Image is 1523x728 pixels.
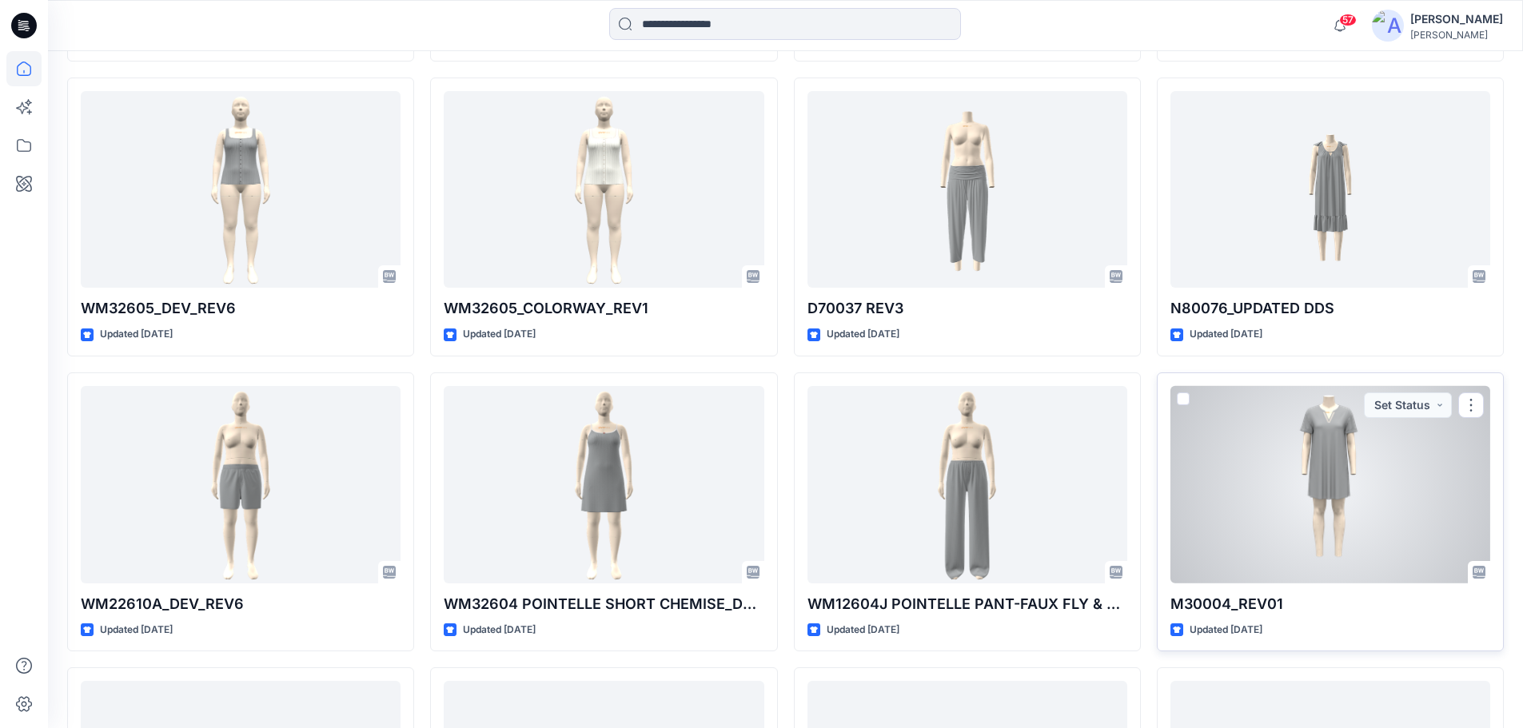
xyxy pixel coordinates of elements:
img: avatar [1372,10,1404,42]
p: WM12604J POINTELLE PANT-FAUX FLY & BUTTONS + PICOT_REV11 [807,593,1127,615]
p: Updated [DATE] [827,622,899,638]
p: D70037 REV3 [807,297,1127,320]
p: Updated [DATE] [463,326,536,343]
a: D70037 REV3 [807,91,1127,288]
div: [PERSON_NAME] [1410,10,1503,29]
p: WM32605_COLORWAY_REV1 [444,297,763,320]
p: Updated [DATE] [827,326,899,343]
p: Updated [DATE] [463,622,536,638]
p: Updated [DATE] [100,622,173,638]
a: WM32605_DEV_REV6 [81,91,401,288]
p: M30004_REV01 [1170,593,1490,615]
p: WM32605_DEV_REV6 [81,297,401,320]
span: 57 [1339,14,1357,26]
p: WM32604 POINTELLE SHORT CHEMISE_DEV_REV3 [444,593,763,615]
a: M30004_REV01 [1170,386,1490,583]
a: WM12604J POINTELLE PANT-FAUX FLY & BUTTONS + PICOT_REV11 [807,386,1127,583]
p: Updated [DATE] [1190,622,1262,638]
a: WM22610A_DEV_REV6 [81,386,401,583]
p: Updated [DATE] [100,326,173,343]
p: WM22610A_DEV_REV6 [81,593,401,615]
a: WM32605_COLORWAY_REV1 [444,91,763,288]
p: N80076_UPDATED DDS [1170,297,1490,320]
a: WM32604 POINTELLE SHORT CHEMISE_DEV_REV3 [444,386,763,583]
div: [PERSON_NAME] [1410,29,1503,41]
a: N80076_UPDATED DDS [1170,91,1490,288]
p: Updated [DATE] [1190,326,1262,343]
